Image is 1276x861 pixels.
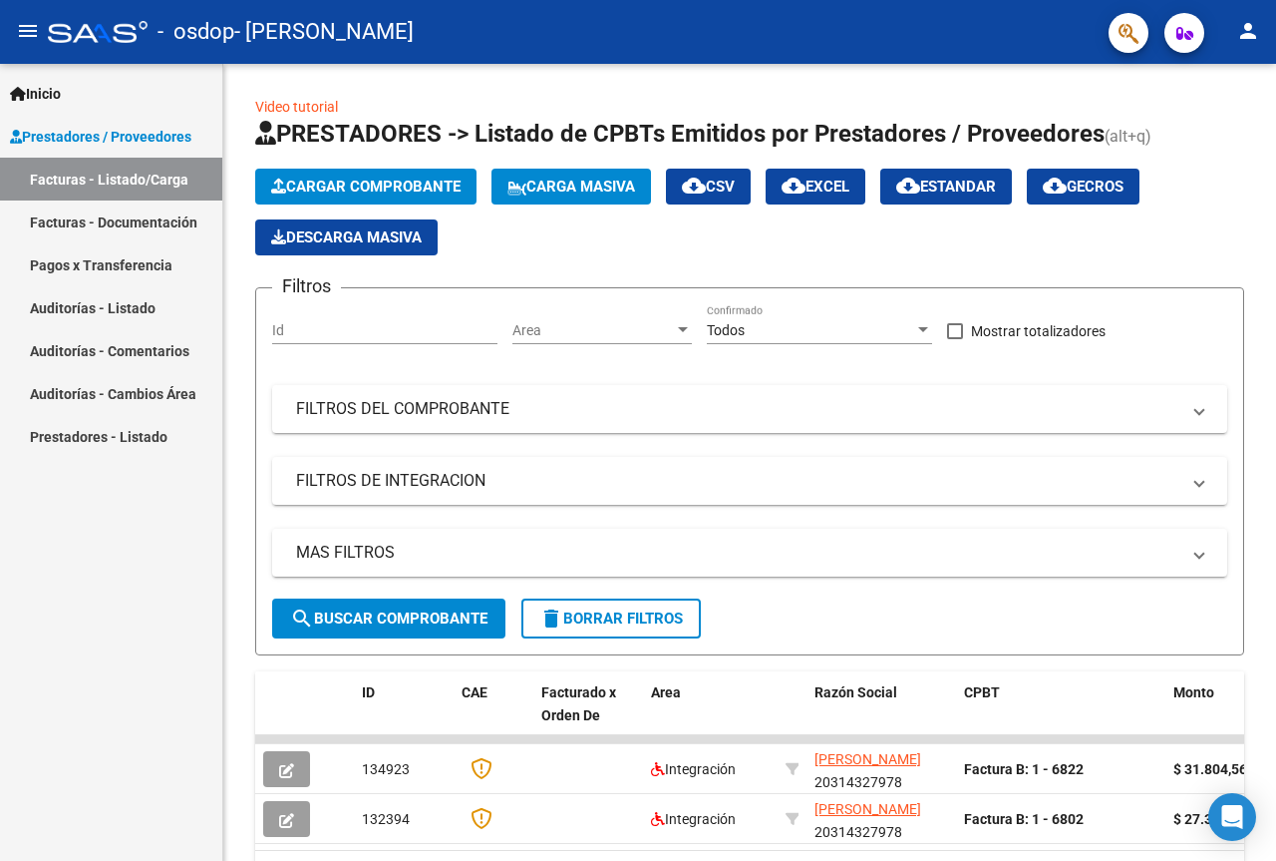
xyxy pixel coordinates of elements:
mat-icon: cloud_download [782,174,805,198]
button: Carga Masiva [491,169,651,205]
div: 20314327978 [814,748,948,790]
datatable-header-cell: CAE [454,671,533,759]
mat-icon: delete [539,607,563,631]
strong: $ 27.363,93 [1173,811,1247,827]
mat-expansion-panel-header: MAS FILTROS [272,529,1227,577]
span: Inicio [10,83,61,105]
span: CAE [462,684,487,700]
mat-expansion-panel-header: FILTROS DEL COMPROBANTE [272,385,1227,433]
span: - osdop [158,10,234,54]
mat-icon: cloud_download [682,174,706,198]
span: - [PERSON_NAME] [234,10,414,54]
span: Monto [1173,684,1214,700]
span: Area [651,684,681,700]
button: Gecros [1027,169,1139,205]
mat-icon: menu [16,19,40,43]
mat-panel-title: MAS FILTROS [296,542,1179,564]
span: [PERSON_NAME] [814,751,921,767]
div: Open Intercom Messenger [1208,793,1256,841]
button: Buscar Comprobante [272,599,505,639]
span: 134923 [362,761,410,777]
strong: $ 31.804,56 [1173,761,1247,777]
div: 20314327978 [814,798,948,840]
span: PRESTADORES -> Listado de CPBTs Emitidos por Prestadores / Proveedores [255,120,1105,148]
span: ID [362,684,375,700]
datatable-header-cell: Facturado x Orden De [533,671,643,759]
button: Borrar Filtros [521,599,701,639]
span: Todos [707,322,745,338]
span: (alt+q) [1105,127,1151,146]
span: Razón Social [814,684,897,700]
strong: Factura B: 1 - 6802 [964,811,1084,827]
span: Gecros [1043,178,1123,196]
span: Cargar Comprobante [271,178,461,196]
mat-panel-title: FILTROS DEL COMPROBANTE [296,398,1179,420]
span: Integración [651,811,736,827]
datatable-header-cell: CPBT [956,671,1165,759]
span: Integración [651,761,736,777]
mat-icon: person [1236,19,1260,43]
span: Prestadores / Proveedores [10,126,191,148]
mat-panel-title: FILTROS DE INTEGRACION [296,470,1179,492]
span: Buscar Comprobante [290,610,487,628]
datatable-header-cell: ID [354,671,454,759]
span: Area [512,322,674,339]
span: Mostrar totalizadores [971,319,1106,343]
span: Borrar Filtros [539,610,683,628]
span: Estandar [896,178,996,196]
mat-icon: cloud_download [896,174,920,198]
button: Estandar [880,169,1012,205]
datatable-header-cell: Area [643,671,778,759]
button: Cargar Comprobante [255,169,477,205]
a: Video tutorial [255,99,338,115]
mat-expansion-panel-header: FILTROS DE INTEGRACION [272,457,1227,505]
span: Carga Masiva [507,178,635,196]
button: EXCEL [766,169,865,205]
mat-icon: cloud_download [1043,174,1067,198]
span: Facturado x Orden De [541,684,616,723]
span: CSV [682,178,735,196]
strong: Factura B: 1 - 6822 [964,761,1084,777]
app-download-masive: Descarga masiva de comprobantes (adjuntos) [255,219,438,255]
span: CPBT [964,684,1000,700]
h3: Filtros [272,272,341,300]
button: CSV [666,169,751,205]
span: Descarga Masiva [271,228,422,246]
mat-icon: search [290,607,314,631]
span: EXCEL [782,178,849,196]
button: Descarga Masiva [255,219,438,255]
span: [PERSON_NAME] [814,801,921,817]
span: 132394 [362,811,410,827]
datatable-header-cell: Razón Social [806,671,956,759]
